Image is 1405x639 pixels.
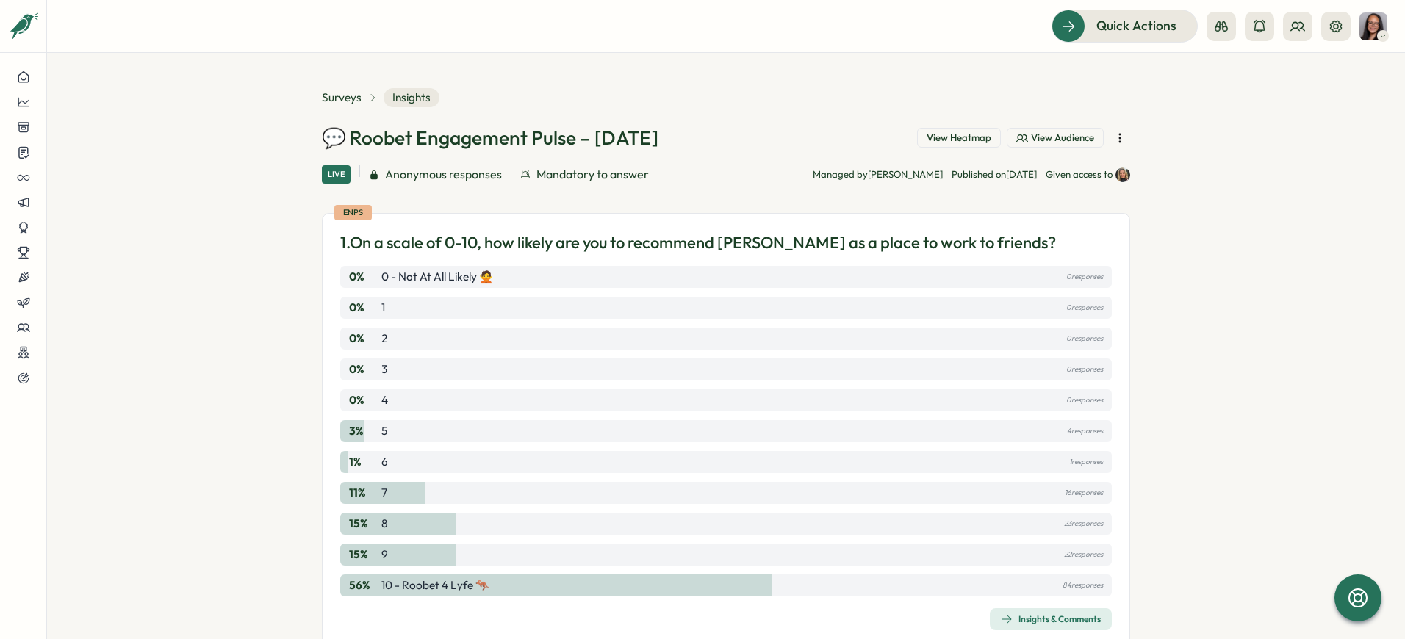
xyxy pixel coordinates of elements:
p: 10 - Roobet 4 Lyfe 🦘 [381,577,489,593]
p: 22 responses [1064,546,1103,563]
p: 9 [381,546,388,563]
p: 5 [381,423,387,439]
p: 2 [381,331,387,347]
p: 6 [381,454,388,470]
a: Surveys [322,90,362,106]
p: 3 % [349,423,378,439]
p: 15 % [349,516,378,532]
p: 23 responses [1064,516,1103,532]
p: 11 % [349,485,378,501]
button: Quick Actions [1052,10,1198,42]
p: 0 responses [1066,361,1103,378]
div: eNPS [334,205,372,220]
p: 0 % [349,331,378,347]
div: Live [322,165,351,184]
button: Insights & Comments [990,608,1112,630]
p: 7 [381,485,387,501]
p: 0 responses [1066,392,1103,408]
p: 0 responses [1066,331,1103,347]
p: 1 responses [1069,454,1103,470]
p: 0 % [349,269,378,285]
p: 3 [381,361,387,378]
span: Anonymous responses [385,165,502,184]
p: Given access to [1046,168,1113,181]
span: View Heatmap [927,131,991,145]
span: Mandatory to answer [536,165,649,184]
p: 0 responses [1066,269,1103,285]
span: Quick Actions [1096,16,1176,35]
p: 4 responses [1067,423,1103,439]
p: 1 [381,300,385,316]
p: 15 % [349,546,378,563]
p: 0 - Not at all likely 🙅 [381,269,493,285]
span: [PERSON_NAME] [868,168,943,180]
p: Published on [952,168,1037,181]
p: 4 [381,392,388,408]
p: 0 % [349,361,378,378]
span: View Audience [1031,131,1094,145]
p: 8 [381,516,387,532]
p: 84 responses [1063,577,1103,593]
h1: 💬 Roobet Engagement Pulse – [DATE] [322,125,658,151]
div: Insights & Comments [1001,613,1101,625]
p: 16 responses [1065,485,1103,501]
img: Natalie [1115,167,1130,182]
p: Managed by [813,168,943,181]
p: 56 % [349,577,378,593]
p: 0 % [349,300,378,316]
p: 0 responses [1066,300,1103,316]
p: 0 % [349,392,378,408]
img: Natasha Whittaker [1359,12,1387,40]
p: 1 % [349,454,378,470]
button: View Audience [1007,128,1104,148]
button: View Heatmap [917,128,1001,148]
span: Insights [384,88,439,107]
span: [DATE] [1006,168,1037,180]
p: 1. On a scale of 0-10, how likely are you to recommend [PERSON_NAME] as a place to work to friends? [340,231,1056,254]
